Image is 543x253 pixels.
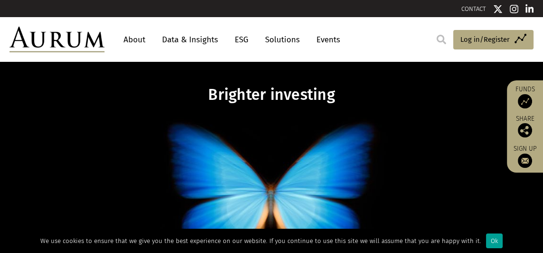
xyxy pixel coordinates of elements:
[157,31,223,49] a: Data & Insights
[260,31,305,49] a: Solutions
[493,4,503,14] img: Twitter icon
[512,116,538,137] div: Share
[518,123,532,137] img: Share this post
[525,4,534,14] img: Linkedin icon
[437,35,446,44] img: search.svg
[10,27,105,52] img: Aurum
[453,30,533,50] a: Log in/Register
[510,4,518,14] img: Instagram icon
[230,31,253,49] a: ESG
[486,234,503,248] div: Ok
[512,145,538,168] a: Sign up
[95,86,448,104] h1: Brighter investing
[119,31,150,49] a: About
[518,94,532,108] img: Access Funds
[461,5,486,12] a: CONTACT
[512,85,538,108] a: Funds
[312,31,340,49] a: Events
[518,154,532,168] img: Sign up to our newsletter
[460,34,510,45] span: Log in/Register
